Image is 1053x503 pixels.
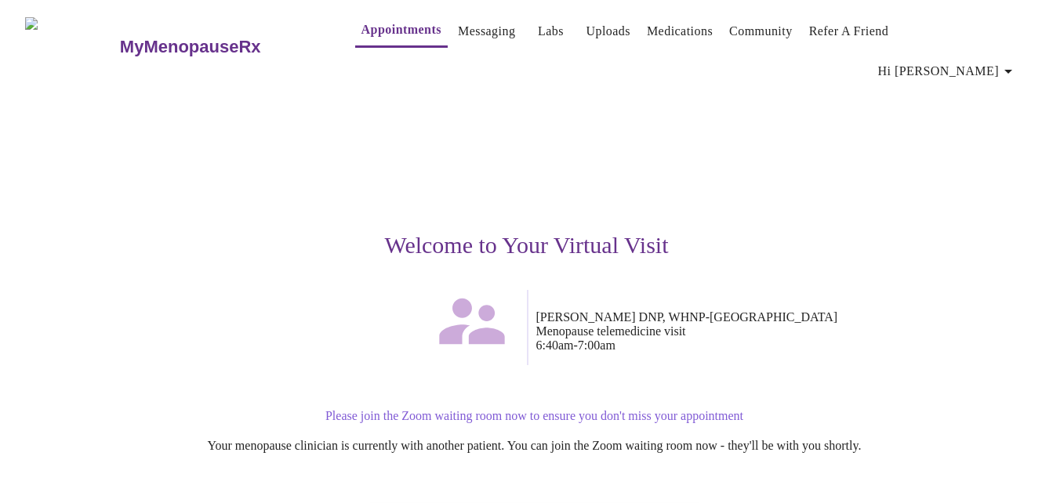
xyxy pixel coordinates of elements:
span: Hi [PERSON_NAME] [878,60,1018,82]
button: Medications [641,16,719,47]
button: Hi [PERSON_NAME] [872,56,1024,87]
a: Uploads [586,20,630,42]
a: Medications [647,20,713,42]
a: Appointments [361,19,441,41]
button: Refer a Friend [803,16,895,47]
a: Labs [538,20,564,42]
img: MyMenopauseRx Logo [25,17,118,76]
h3: Welcome to Your Virtual Visit [44,232,1010,259]
button: Messaging [452,16,521,47]
button: Appointments [355,14,448,48]
a: Community [729,20,793,42]
button: Community [723,16,799,47]
h3: MyMenopauseRx [120,37,261,57]
a: Messaging [458,20,515,42]
p: Please join the Zoom waiting room now to ensure you don't miss your appointment [60,409,1010,423]
button: Uploads [579,16,637,47]
a: Refer a Friend [809,20,889,42]
button: Labs [525,16,576,47]
p: [PERSON_NAME] DNP, WHNP-[GEOGRAPHIC_DATA] Menopause telemedicine visit 6:40am - 7:00am [536,310,1010,353]
a: MyMenopauseRx [118,20,323,74]
p: Your menopause clinician is currently with another patient. You can join the Zoom waiting room no... [60,439,1010,453]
